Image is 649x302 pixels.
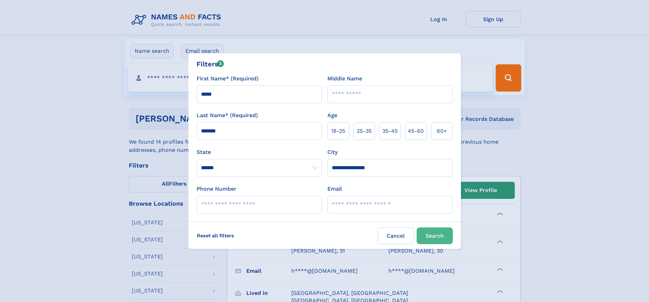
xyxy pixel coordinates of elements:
span: 35‑45 [382,127,398,135]
label: Last Name* (Required) [197,111,258,120]
label: City [327,148,338,156]
label: Cancel [378,227,414,244]
span: 45‑60 [408,127,424,135]
label: Middle Name [327,75,362,83]
label: Reset all filters [192,227,238,244]
span: 60+ [437,127,447,135]
label: State [197,148,322,156]
label: Email [327,185,342,193]
label: Age [327,111,337,120]
button: Search [417,227,453,244]
div: Filters [197,59,224,69]
span: 25‑35 [357,127,372,135]
label: First Name* (Required) [197,75,259,83]
label: Phone Number [197,185,236,193]
span: 18‑25 [331,127,345,135]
